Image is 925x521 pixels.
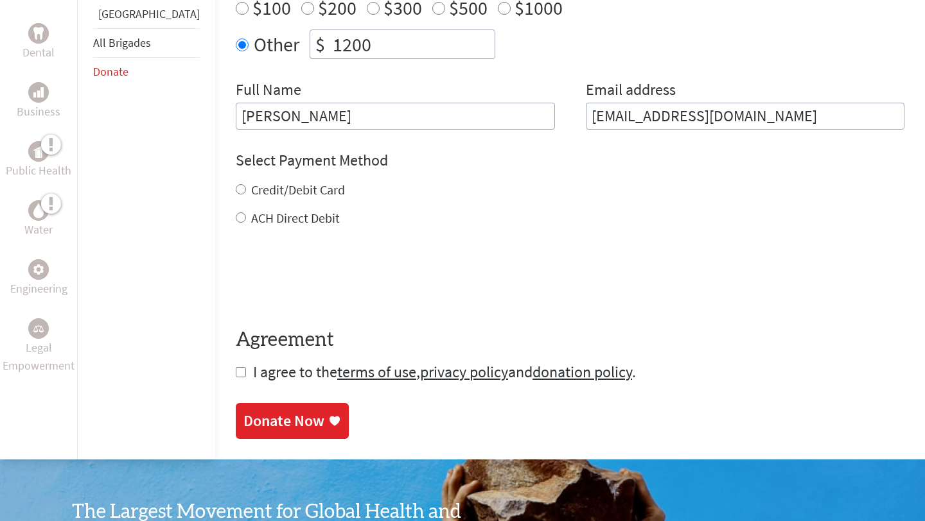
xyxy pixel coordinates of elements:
[236,329,904,352] h4: Agreement
[310,30,330,58] div: $
[28,200,49,221] div: Water
[28,141,49,162] div: Public Health
[254,30,299,59] label: Other
[98,6,200,21] a: [GEOGRAPHIC_DATA]
[28,318,49,339] div: Legal Empowerment
[22,44,55,62] p: Dental
[586,80,676,103] label: Email address
[337,362,416,382] a: terms of use
[93,58,200,86] li: Donate
[24,200,53,239] a: WaterWater
[3,339,75,375] p: Legal Empowerment
[17,82,60,121] a: BusinessBusiness
[251,182,345,198] label: Credit/Debit Card
[33,145,44,158] img: Public Health
[330,30,495,58] input: Enter Amount
[586,103,905,130] input: Your Email
[22,23,55,62] a: DentalDental
[93,64,128,79] a: Donate
[6,162,71,180] p: Public Health
[33,87,44,98] img: Business
[17,103,60,121] p: Business
[236,403,349,439] a: Donate Now
[236,103,555,130] input: Enter Full Name
[24,221,53,239] p: Water
[28,82,49,103] div: Business
[243,411,324,431] div: Donate Now
[10,259,67,298] a: EngineeringEngineering
[420,362,508,382] a: privacy policy
[93,28,200,58] li: All Brigades
[10,280,67,298] p: Engineering
[533,362,632,382] a: donation policy
[236,253,431,303] iframe: reCAPTCHA
[236,80,301,103] label: Full Name
[33,28,44,40] img: Dental
[93,5,200,28] li: Panama
[3,318,75,375] a: Legal EmpowermentLegal Empowerment
[6,141,71,180] a: Public HealthPublic Health
[236,150,904,171] h4: Select Payment Method
[28,259,49,280] div: Engineering
[33,203,44,218] img: Water
[253,362,636,382] span: I agree to the , and .
[33,264,44,275] img: Engineering
[251,210,340,226] label: ACH Direct Debit
[33,325,44,332] img: Legal Empowerment
[93,35,151,50] a: All Brigades
[28,23,49,44] div: Dental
